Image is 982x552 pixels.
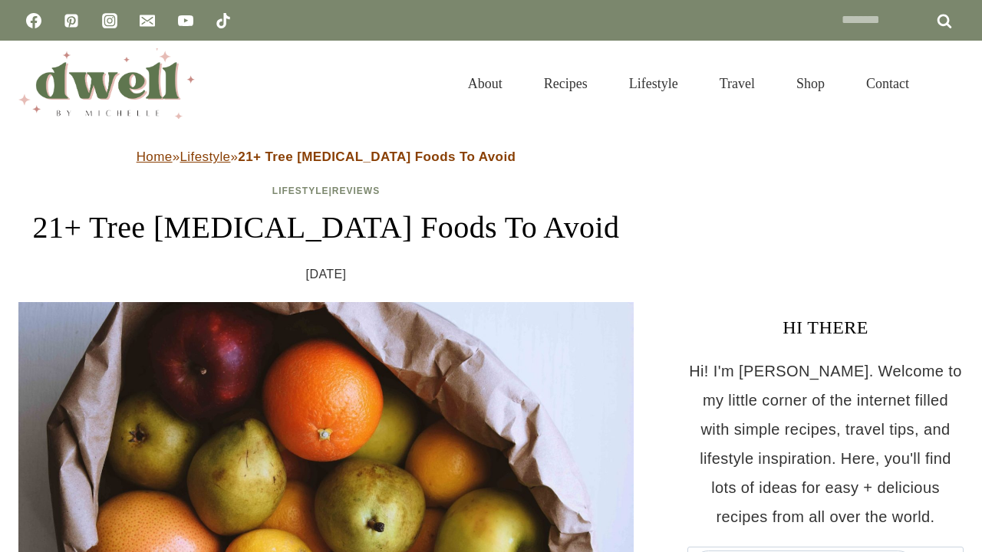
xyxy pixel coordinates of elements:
a: Instagram [94,5,125,36]
a: Email [132,5,163,36]
a: Recipes [523,57,608,110]
a: Shop [776,57,845,110]
nav: Primary Navigation [447,57,930,110]
p: Hi! I'm [PERSON_NAME]. Welcome to my little corner of the internet filled with simple recipes, tr... [687,356,964,531]
h3: HI THERE [687,314,964,341]
h1: 21+ Tree [MEDICAL_DATA] Foods To Avoid [18,205,634,251]
span: » » [137,149,516,164]
a: TikTok [208,5,239,36]
strong: 21+ Tree [MEDICAL_DATA] Foods To Avoid [238,149,516,164]
a: Contact [845,57,930,110]
time: [DATE] [306,263,347,286]
img: DWELL by michelle [18,48,195,119]
a: Lifestyle [608,57,699,110]
button: View Search Form [938,71,964,97]
a: Lifestyle [272,186,329,196]
span: | [272,186,380,196]
a: Pinterest [56,5,87,36]
a: Facebook [18,5,49,36]
a: YouTube [170,5,201,36]
a: Reviews [332,186,380,196]
a: Home [137,149,173,164]
a: About [447,57,523,110]
a: Lifestyle [180,149,230,164]
a: Travel [699,57,776,110]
